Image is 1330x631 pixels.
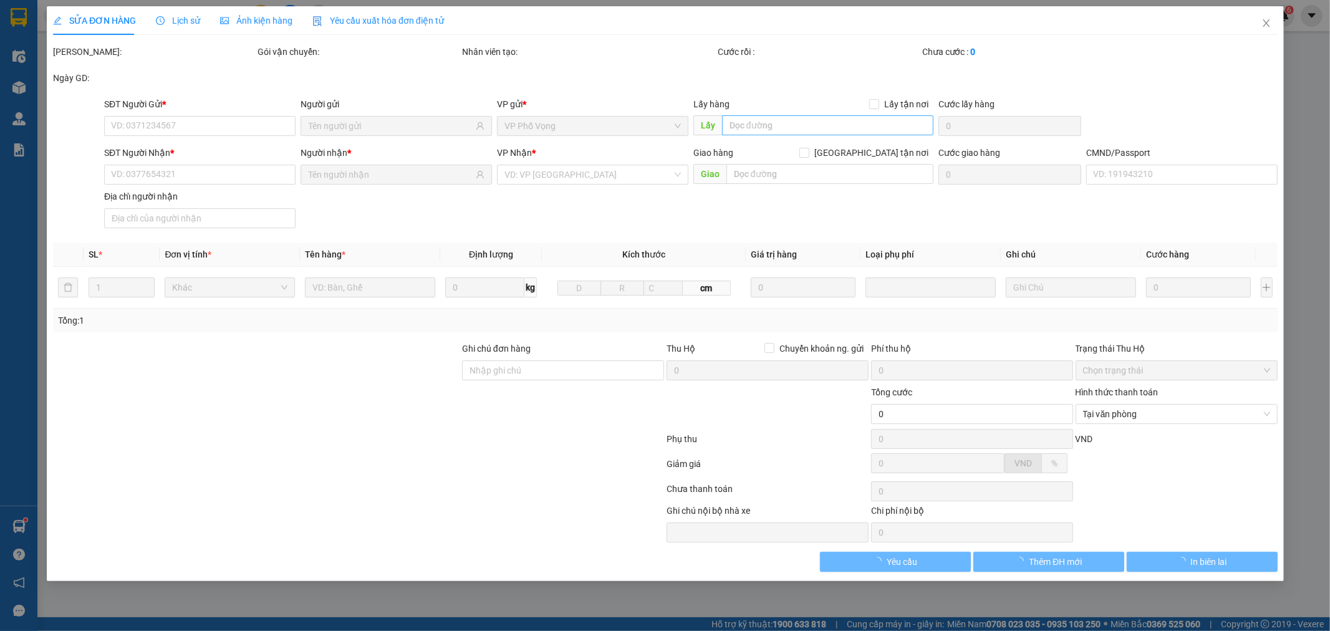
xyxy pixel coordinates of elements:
[1015,557,1029,566] span: loading
[469,249,513,259] span: Định lượng
[693,148,733,158] span: Giao hàng
[301,146,492,160] div: Người nhận
[870,504,1072,523] div: Chi phí nội bộ
[1051,458,1057,468] span: %
[622,249,665,259] span: Kích thước
[922,45,1124,59] div: Chưa cước :
[938,116,1081,136] input: Cước lấy hàng
[1086,146,1277,160] div: CMND/Passport
[879,97,933,111] span: Lấy tận nơi
[860,243,1001,267] th: Loại phụ phí
[557,281,601,296] input: D
[305,249,345,259] span: Tên hàng
[312,16,444,26] span: Yêu cầu xuất hóa đơn điện tử
[476,122,484,130] span: user
[53,16,62,25] span: edit
[172,278,287,297] span: Khác
[497,148,532,158] span: VP Nhận
[1261,18,1271,28] span: close
[1260,277,1272,297] button: plus
[220,16,292,26] span: Ảnh kiện hàng
[873,557,887,566] span: loading
[938,165,1081,185] input: Cước giao hàng
[717,45,919,59] div: Cước rồi :
[1075,434,1092,444] span: VND
[1248,6,1283,41] button: Close
[665,482,870,504] div: Chưa thanh toán
[693,164,726,184] span: Giao
[462,45,715,59] div: Nhân viên tạo:
[1014,458,1031,468] span: VND
[504,117,681,135] span: VP Phố Vọng
[305,277,435,297] input: VD: Bàn, Ghế
[104,146,296,160] div: SĐT Người Nhận
[1126,552,1277,572] button: In biên lai
[524,277,537,297] span: kg
[1190,555,1226,569] span: In biên lai
[1082,361,1270,380] span: Chọn trạng thái
[462,344,531,354] label: Ghi chú đơn hàng
[1146,249,1189,259] span: Cước hàng
[726,164,933,184] input: Dọc đường
[156,16,165,25] span: clock-circle
[666,504,868,523] div: Ghi chú nội bộ nhà xe
[1075,387,1158,397] label: Hình thức thanh toán
[938,99,995,109] label: Cước lấy hàng
[1146,277,1251,297] input: 0
[1001,243,1141,267] th: Ghi chú
[973,552,1124,572] button: Thêm ĐH mới
[665,457,870,479] div: Giảm giá
[819,552,970,572] button: Yêu cầu
[58,277,78,297] button: delete
[220,16,229,25] span: picture
[156,16,200,26] span: Lịch sử
[600,281,644,296] input: R
[666,344,695,354] span: Thu Hộ
[462,360,664,380] input: Ghi chú đơn hàng
[809,146,933,160] span: [GEOGRAPHIC_DATA] tận nơi
[476,170,484,179] span: user
[308,119,473,133] input: Tên người gửi
[165,249,211,259] span: Đơn vị tính
[938,148,1000,158] label: Cước giao hàng
[312,16,322,26] img: icon
[104,208,296,228] input: Địa chỉ của người nhận
[301,97,492,111] div: Người gửi
[751,277,855,297] input: 0
[1029,555,1082,569] span: Thêm ĐH mới
[53,45,255,59] div: [PERSON_NAME]:
[53,71,255,85] div: Ngày GD:
[751,249,797,259] span: Giá trị hàng
[665,432,870,454] div: Phụ thu
[693,115,721,135] span: Lấy
[870,342,1072,360] div: Phí thu hộ
[1006,277,1136,297] input: Ghi Chú
[721,115,933,135] input: Dọc đường
[308,168,473,181] input: Tên người nhận
[58,314,513,327] div: Tổng: 1
[870,387,912,397] span: Tổng cước
[497,97,688,111] div: VP gửi
[53,16,136,26] span: SỬA ĐƠN HÀNG
[774,342,868,355] span: Chuyển khoản ng. gửi
[683,281,731,296] span: cm
[1177,557,1190,566] span: loading
[1075,342,1277,355] div: Trạng thái Thu Hộ
[970,47,975,57] b: 0
[887,555,917,569] span: Yêu cầu
[1082,405,1270,423] span: Tại văn phòng
[104,97,296,111] div: SĐT Người Gửi
[693,99,729,109] span: Lấy hàng
[258,45,460,59] div: Gói vận chuyển:
[88,249,98,259] span: SL
[643,281,683,296] input: C
[104,190,296,203] div: Địa chỉ người nhận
